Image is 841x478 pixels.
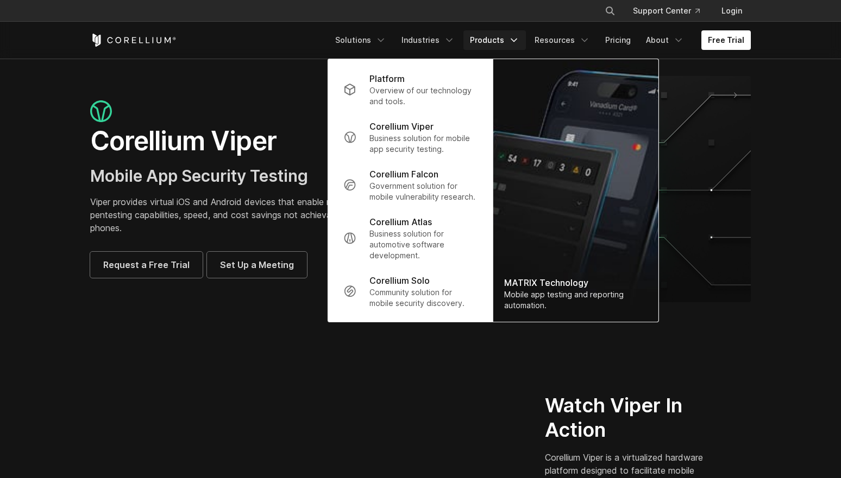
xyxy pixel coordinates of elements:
a: About [639,30,691,50]
a: Corellium Atlas Business solution for automotive software development. [335,209,486,267]
a: Pricing [599,30,637,50]
a: Request a Free Trial [90,252,203,278]
div: Mobile app testing and reporting automation. [504,289,648,311]
a: Solutions [329,30,393,50]
a: Corellium Solo Community solution for mobile security discovery. [335,267,486,315]
p: Corellium Viper [369,120,434,133]
p: Corellium Atlas [369,215,432,228]
a: Products [463,30,526,50]
a: Corellium Viper Business solution for mobile app security testing. [335,113,486,161]
p: Platform [369,72,405,85]
div: Navigation Menu [592,1,751,21]
p: Community solution for mobile security discovery. [369,287,478,309]
h1: Corellium Viper [90,125,410,157]
p: Business solution for mobile app security testing. [369,133,478,155]
span: Mobile App Security Testing [90,166,308,186]
a: Corellium Home [90,34,177,47]
a: Industries [395,30,461,50]
button: Search [600,1,620,21]
h2: Watch Viper In Action [545,393,710,442]
a: MATRIX Technology Mobile app testing and reporting automation. [493,59,658,322]
img: Matrix_WebNav_1x [493,59,658,322]
img: viper_icon_large [90,100,112,123]
a: Set Up a Meeting [207,252,307,278]
span: Request a Free Trial [103,258,190,271]
p: Corellium Falcon [369,168,438,181]
p: Corellium Solo [369,274,430,287]
a: Resources [528,30,597,50]
a: Corellium Falcon Government solution for mobile vulnerability research. [335,161,486,209]
div: MATRIX Technology [504,276,648,289]
a: Login [713,1,751,21]
a: Support Center [624,1,708,21]
p: Overview of our technology and tools. [369,85,478,107]
div: Navigation Menu [329,30,751,50]
a: Free Trial [701,30,751,50]
a: Platform Overview of our technology and tools. [335,66,486,113]
p: Government solution for mobile vulnerability research. [369,181,478,202]
span: Set Up a Meeting [220,258,294,271]
p: Viper provides virtual iOS and Android devices that enable mobile app pentesting capabilities, sp... [90,195,410,234]
p: Business solution for automotive software development. [369,228,478,261]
